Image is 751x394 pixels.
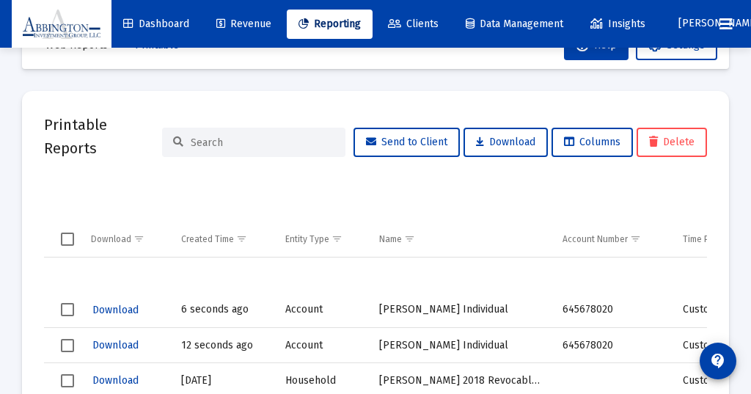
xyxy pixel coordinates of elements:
div: Name [379,233,402,245]
span: Clients [388,18,439,30]
span: Send to Client [366,136,447,148]
div: Select row [61,339,74,352]
td: 645678020 [552,328,673,363]
a: Revenue [205,10,283,39]
span: Download [92,304,139,316]
td: 6 seconds ago [171,293,275,328]
div: Download [91,233,131,245]
button: [PERSON_NAME] [661,9,708,38]
td: Account [275,293,370,328]
span: Columns [564,136,620,148]
button: Send to Client [353,128,460,157]
button: Download [464,128,548,157]
span: Show filter options for column 'Account Number' [630,233,641,244]
td: Column Name [369,222,552,257]
td: Column Created Time [171,222,275,257]
span: Help [576,39,617,51]
div: Entity Type [285,233,329,245]
span: Reporting [298,18,361,30]
button: Download [91,335,140,356]
span: Dashboard [123,18,189,30]
img: Dashboard [23,10,100,39]
span: Delete [649,136,695,148]
div: Account Number [563,233,628,245]
td: Column Account Number [552,222,673,257]
button: Download [91,370,140,391]
button: Download [91,299,140,321]
button: Columns [552,128,633,157]
a: Reporting [287,10,373,39]
td: Account [275,328,370,363]
input: Search [191,136,334,149]
td: Column Entity Type [275,222,370,257]
span: Show filter options for column 'Created Time' [236,233,247,244]
span: Data Management [466,18,563,30]
span: Download [476,136,535,148]
a: Dashboard [111,10,201,39]
div: Select row [61,303,74,316]
span: Show filter options for column 'Entity Type' [331,233,342,244]
span: Revenue [216,18,271,30]
div: Created Time [181,233,234,245]
td: 645678020 [552,293,673,328]
a: Data Management [454,10,575,39]
mat-icon: contact_support [709,352,727,370]
span: Insights [590,18,645,30]
td: 12 seconds ago [171,328,275,363]
div: Select row [61,374,74,387]
div: Select all [61,233,74,246]
td: [PERSON_NAME] Individual [369,293,552,328]
button: Delete [637,128,707,157]
span: Download [92,339,139,351]
span: Show filter options for column 'Name' [404,233,415,244]
span: Download [92,374,139,387]
td: Column Download [81,222,171,257]
a: Insights [579,10,657,39]
h2: Printable Reports [44,113,162,160]
span: Show filter options for column 'Download' [133,233,144,244]
a: Clients [376,10,450,39]
td: [PERSON_NAME] Individual [369,328,552,363]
